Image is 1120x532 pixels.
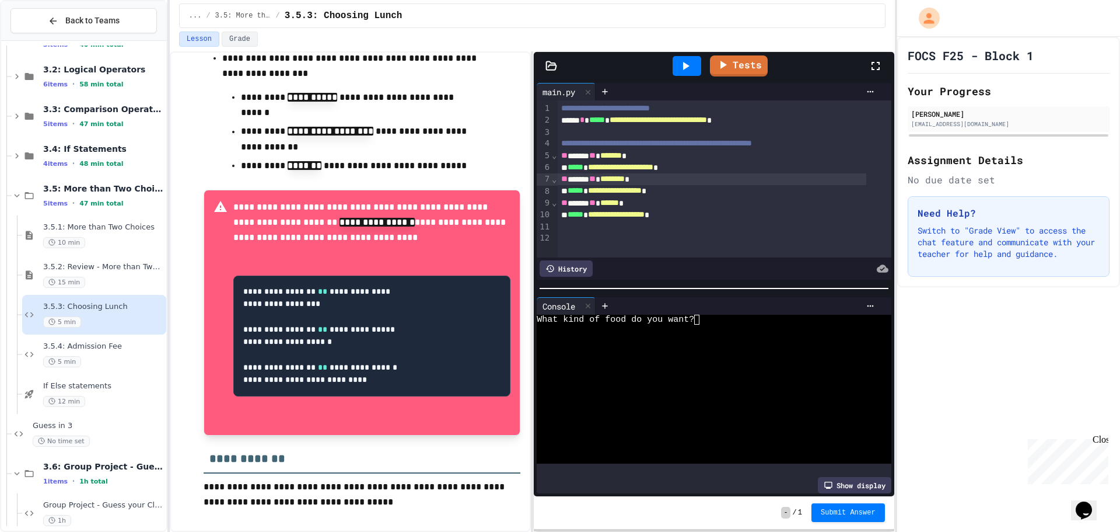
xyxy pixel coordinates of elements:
[33,421,164,431] span: Guess in 3
[43,478,68,485] span: 1 items
[537,315,694,325] span: What kind of food do you want?
[537,127,551,138] div: 3
[551,151,557,160] span: Fold line
[918,225,1100,260] p: Switch to "Grade View" to access the chat feature and communicate with your teacher for help and ...
[798,508,802,517] span: 1
[537,173,551,185] div: 7
[537,162,551,173] div: 6
[43,120,68,128] span: 5 items
[537,221,551,233] div: 11
[79,200,123,207] span: 47 min total
[43,317,81,328] span: 5 min
[65,15,120,27] span: Back to Teams
[72,159,75,168] span: •
[551,175,557,184] span: Fold line
[43,222,164,232] span: 3.5.1: More than Two Choices
[33,436,90,447] span: No time set
[821,508,876,517] span: Submit Answer
[908,152,1109,168] h2: Assignment Details
[537,186,551,197] div: 8
[907,5,943,32] div: My Account
[818,477,891,493] div: Show display
[285,9,402,23] span: 3.5.3: Choosing Lunch
[537,150,551,162] div: 5
[911,120,1106,128] div: [EMAIL_ADDRESS][DOMAIN_NAME]
[551,198,557,207] span: Fold line
[43,200,68,207] span: 5 items
[43,144,164,154] span: 3.4: If Statements
[710,55,768,77] a: Tests
[43,183,164,194] span: 3.5: More than Two Choices
[908,83,1109,99] h2: Your Progress
[79,120,123,128] span: 47 min total
[222,32,258,47] button: Grade
[43,277,85,288] span: 15 min
[206,11,210,20] span: /
[43,302,164,312] span: 3.5.3: Choosing Lunch
[5,5,80,74] div: Chat with us now!Close
[10,8,157,33] button: Back to Teams
[43,342,164,352] span: 3.5.4: Admission Fee
[79,160,123,168] span: 48 min total
[72,79,75,89] span: •
[43,396,85,407] span: 12 min
[793,508,797,517] span: /
[276,11,280,20] span: /
[43,160,68,168] span: 4 items
[72,199,75,208] span: •
[79,81,123,88] span: 58 min total
[43,461,164,472] span: 3.6: Group Project - Guess your Classmates!
[43,262,164,272] span: 3.5.2: Review - More than Two Choices
[43,500,164,510] span: Group Project - Guess your Classmates!
[537,138,551,149] div: 4
[537,83,596,100] div: main.py
[43,237,85,248] span: 10 min
[908,173,1109,187] div: No due date set
[79,478,108,485] span: 1h total
[908,47,1034,64] h1: FOCS F25 - Block 1
[189,11,202,20] span: ...
[537,300,581,312] div: Console
[537,232,551,244] div: 12
[537,103,551,114] div: 1
[179,32,219,47] button: Lesson
[537,209,551,221] div: 10
[1071,485,1108,520] iframe: chat widget
[43,381,164,391] span: If Else statements
[43,356,81,367] span: 5 min
[72,119,75,128] span: •
[537,297,596,315] div: Console
[215,11,271,20] span: 3.5: More than Two Choices
[911,109,1106,119] div: [PERSON_NAME]
[72,477,75,486] span: •
[537,197,551,209] div: 9
[811,503,885,522] button: Submit Answer
[1023,434,1108,484] iframe: chat widget
[43,104,164,114] span: 3.3: Comparison Operators
[537,86,581,98] div: main.py
[918,206,1100,220] h3: Need Help?
[43,64,164,75] span: 3.2: Logical Operators
[537,114,551,126] div: 2
[43,515,71,526] span: 1h
[43,81,68,88] span: 6 items
[540,260,593,277] div: History
[781,507,790,519] span: -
